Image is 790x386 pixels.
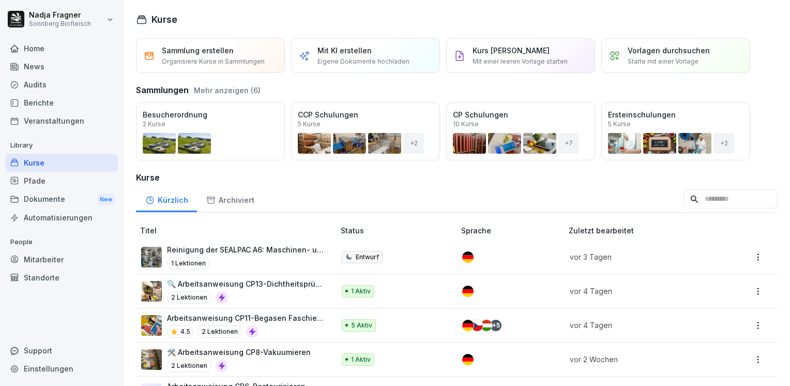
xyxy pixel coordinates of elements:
p: 4.5 [180,327,190,336]
p: CP Schulungen [453,109,588,120]
a: Ersteinschulungen5 Kurse+2 [601,102,750,160]
p: vor 4 Tagen [570,286,712,296]
a: Berichte [5,94,118,112]
h3: Kurse [136,171,778,184]
p: Sprache [461,225,564,236]
div: Support [5,342,118,360]
img: de.svg [462,251,474,263]
a: Veranstaltungen [5,112,118,130]
a: Automatisierungen [5,209,118,227]
p: Entwurf [356,253,379,262]
p: 2 Lektionen [167,291,211,304]
div: + 7 [558,133,579,154]
p: 2 Lektionen [167,360,211,372]
a: Kurse [5,154,118,172]
h3: Sammlungen [136,84,189,96]
p: Organisiere Kurse in Sammlungen [162,57,265,66]
img: xydgy4fl5cr9bp47165u4b8j.png [141,349,162,370]
p: 2 Kurse [143,121,165,127]
p: Reinigung der SEALPAC A6: Maschinen- und Werkzeugpflege [167,244,324,255]
a: News [5,57,118,76]
a: Besucherordnung2 Kurse [136,102,285,160]
a: Mitarbeiter [5,250,118,269]
p: 5 Kurse [298,121,321,127]
img: i8xe91fxnmpjrfvzjn9rp9ny.png [141,247,162,268]
p: Sammlung erstellen [162,45,234,56]
p: Ersteinschulungen [608,109,743,120]
img: de.svg [462,286,474,297]
p: Kurs [PERSON_NAME] [473,45,550,56]
a: DokumenteNew [5,190,118,209]
a: Pfade [5,172,118,190]
button: Mehr anzeigen (6) [194,85,261,96]
a: Standorte [5,269,118,287]
p: Status [341,225,457,236]
p: 5 Kurse [608,121,631,127]
p: Library [5,137,118,154]
div: + 2 [403,133,424,154]
img: de.svg [462,320,474,331]
a: Archiviert [197,186,263,212]
a: Audits [5,76,118,94]
p: Starte mit einer Vorlage [628,57,698,66]
p: Arbeitsanweisung CP11-Begasen Faschiertes [167,313,324,323]
p: 🛠️ Arbeitsanweisung CP8-Vakuumieren [167,347,311,358]
p: CCP Schulungen [298,109,433,120]
p: vor 4 Tagen [570,320,712,331]
p: 🔍 Arbeitsanweisung CP13-Dichtheitsprüfung [167,278,324,289]
p: Besucherordnung [143,109,278,120]
p: Eigene Dokumente hochladen [317,57,409,66]
img: hj9o9v8kzxvzc93uvlzx86ct.png [141,315,162,336]
p: Titel [140,225,337,236]
h1: Kurse [151,12,177,26]
img: xuflbuutr1sokk7k3ge779kr.png [141,281,162,302]
div: + 5 [490,320,502,331]
p: Zuletzt bearbeitet [569,225,724,236]
a: CP Schulungen10 Kurse+7 [446,102,595,160]
p: Mit KI erstellen [317,45,372,56]
p: 10 Kurse [453,121,479,127]
img: cz.svg [472,320,483,331]
p: Mit einer leeren Vorlage starten [473,57,568,66]
a: CCP Schulungen5 Kurse+2 [291,102,440,160]
p: vor 2 Wochen [570,354,712,365]
p: 1 Aktiv [351,287,371,296]
p: Vorlagen durchsuchen [628,45,710,56]
a: Einstellungen [5,360,118,378]
p: 5 Aktiv [351,321,372,330]
p: 1 Aktiv [351,355,371,364]
p: Sonnberg Biofleisch [29,20,91,27]
p: Nadja Fragner [29,11,91,20]
a: Kürzlich [136,186,197,212]
div: Dokumente [5,190,118,209]
p: People [5,234,118,250]
div: New [97,194,115,205]
p: 2 Lektionen [197,325,242,338]
p: 1 Lektionen [167,257,210,270]
img: de.svg [462,354,474,365]
a: Home [5,39,118,57]
img: hu.svg [481,320,492,331]
p: vor 3 Tagen [570,251,712,262]
div: + 2 [713,133,734,154]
